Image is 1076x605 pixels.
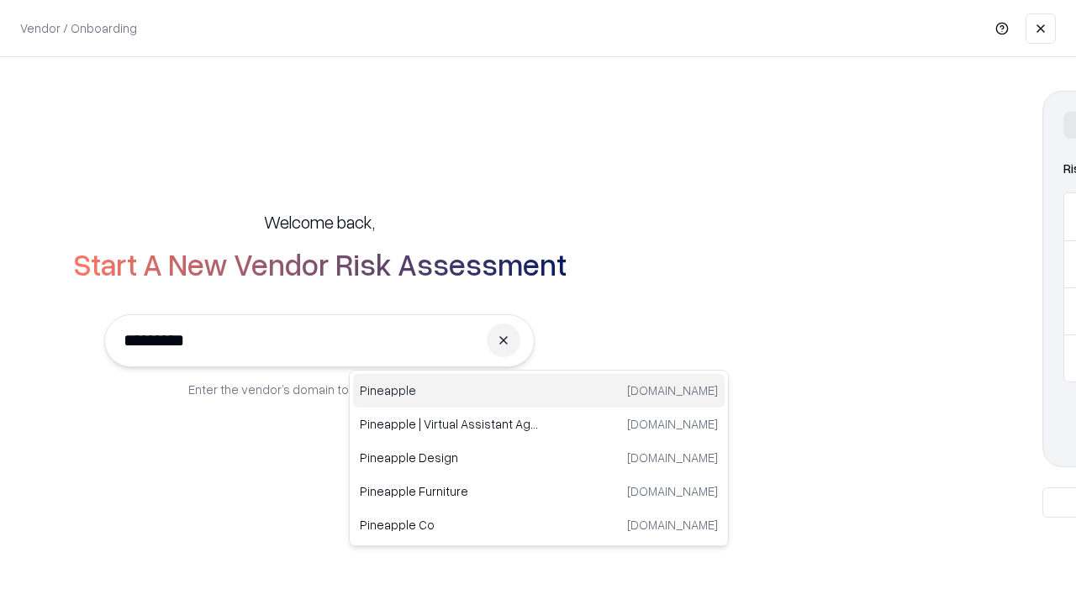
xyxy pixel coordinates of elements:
[627,415,718,433] p: [DOMAIN_NAME]
[73,247,567,281] h2: Start A New Vendor Risk Assessment
[627,381,718,399] p: [DOMAIN_NAME]
[360,415,539,433] p: Pineapple | Virtual Assistant Agency
[188,381,451,398] p: Enter the vendor’s domain to begin onboarding
[360,482,539,500] p: Pineapple Furniture
[627,482,718,500] p: [DOMAIN_NAME]
[349,370,729,546] div: Suggestions
[264,210,375,234] h5: Welcome back,
[360,516,539,534] p: Pineapple Co
[627,516,718,534] p: [DOMAIN_NAME]
[360,449,539,466] p: Pineapple Design
[627,449,718,466] p: [DOMAIN_NAME]
[20,19,137,37] p: Vendor / Onboarding
[360,381,539,399] p: Pineapple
